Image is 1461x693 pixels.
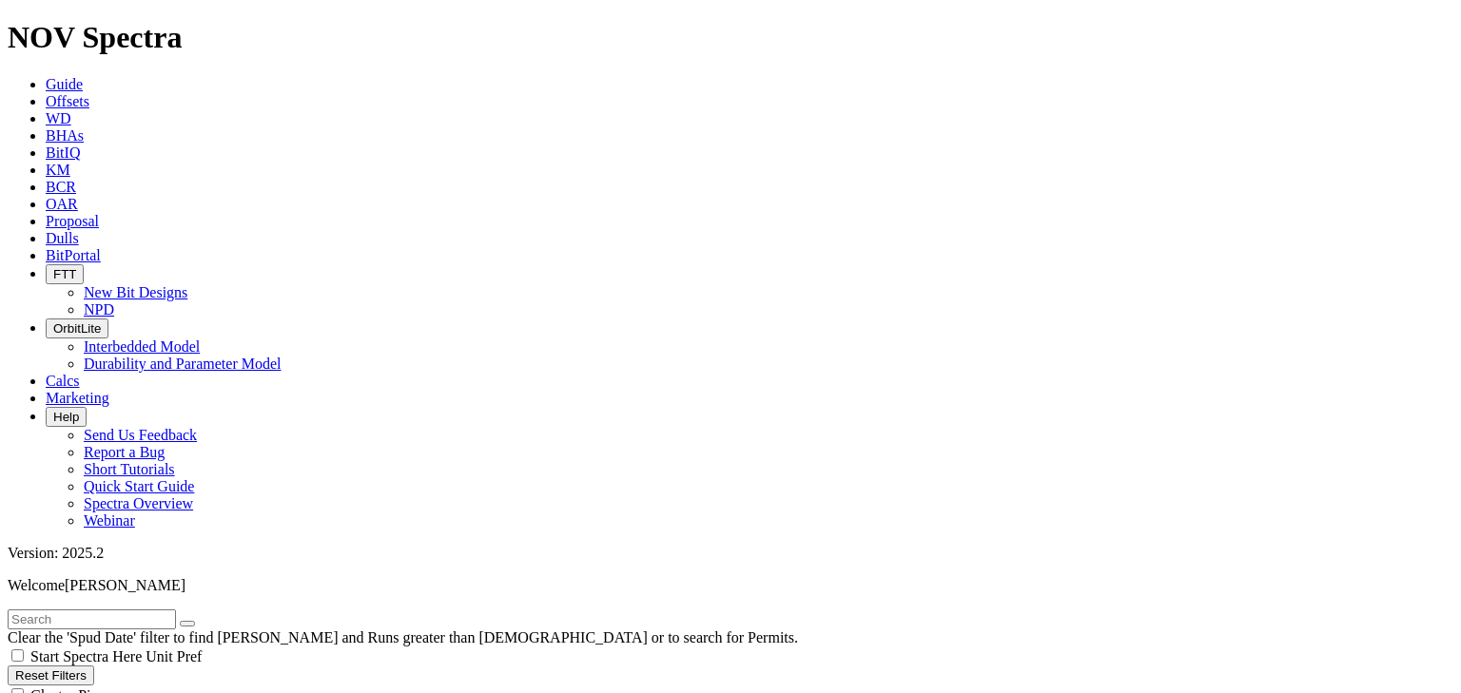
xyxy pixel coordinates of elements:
input: Search [8,609,176,629]
a: BitPortal [46,247,101,263]
a: New Bit Designs [84,284,187,300]
span: Clear the 'Spud Date' filter to find [PERSON_NAME] and Runs greater than [DEMOGRAPHIC_DATA] or to... [8,629,798,645]
a: Dulls [46,230,79,246]
button: Reset Filters [8,665,94,685]
a: Interbedded Model [84,338,200,355]
span: Unit Pref [146,648,202,664]
a: BitIQ [46,144,80,161]
span: FTT [53,267,76,281]
a: Webinar [84,512,135,529]
a: Spectra Overview [84,495,193,511]
p: Welcome [8,577,1453,594]
a: Report a Bug [84,444,165,460]
a: Quick Start Guide [84,478,194,494]
a: BCR [46,179,76,195]
a: WD [46,110,71,126]
h1: NOV Spectra [8,20,1453,55]
input: Start Spectra Here [11,649,24,662]
a: Marketing [46,390,109,406]
a: Proposal [46,213,99,229]
a: KM [46,162,70,178]
button: Help [46,407,87,427]
span: [PERSON_NAME] [65,577,185,593]
span: OrbitLite [53,321,101,336]
a: Send Us Feedback [84,427,197,443]
button: FTT [46,264,84,284]
a: Calcs [46,373,80,389]
a: Durability and Parameter Model [84,356,282,372]
a: OAR [46,196,78,212]
span: Help [53,410,79,424]
a: BHAs [46,127,84,144]
a: Offsets [46,93,89,109]
button: OrbitLite [46,318,108,338]
span: Start Spectra Here [30,648,142,664]
a: NPD [84,301,114,318]
a: Guide [46,76,83,92]
div: Version: 2025.2 [8,545,1453,562]
a: Short Tutorials [84,461,175,477]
